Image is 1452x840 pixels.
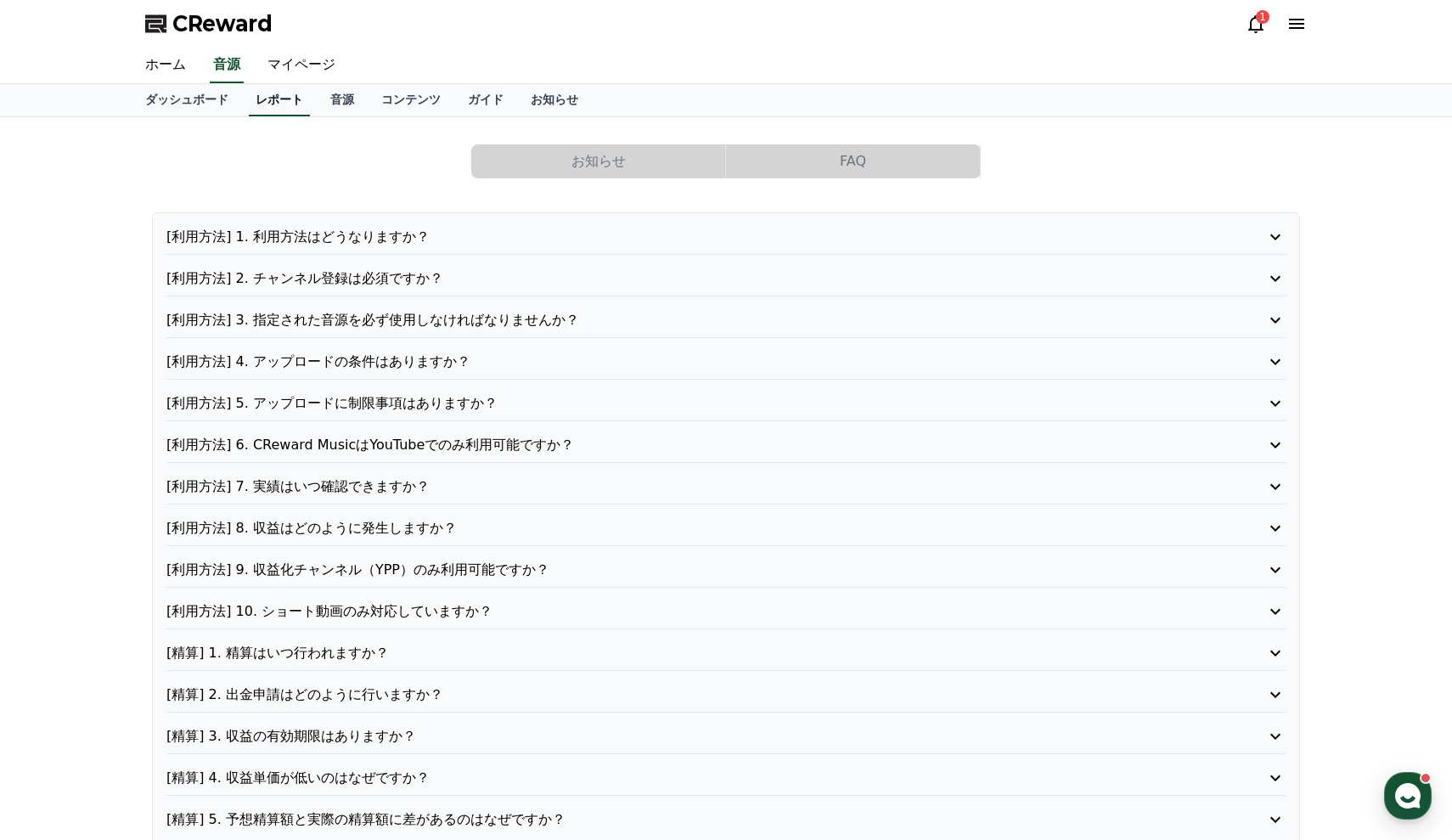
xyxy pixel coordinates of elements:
[166,560,1196,580] p: [利用方法] 9. 収益化チャンネル（YPP）のみ利用可能ですか？
[166,435,1286,455] button: [利用方法] 6. CReward MusicはYouTubeでのみ利用可能ですか？
[166,809,1196,830] p: [精算] 5. 予想精算額と実際の精算額に差があるのはなぜですか？
[317,84,368,116] a: 音源
[219,538,326,581] a: 設定
[166,518,1286,538] button: [利用方法] 8. 収益はどのように発生しますか？
[166,726,1286,747] button: [精算] 3. 収益の有効期限はありますか？
[166,310,1286,330] button: [利用方法] 3. 指定された音源を必ず使用しなければなりませんか？
[166,601,1196,622] p: [利用方法] 10. ショート動画のみ対応していますか？
[145,565,186,578] span: チャット
[254,48,349,83] a: マイページ
[166,768,1286,788] button: [精算] 4. 収益単価が低いのはなぜですか？
[166,227,1196,247] p: [利用方法] 1. 利用方法はどうなりますか？
[43,564,74,578] span: ホーム
[112,538,219,581] a: チャット
[166,435,1196,455] p: [利用方法] 6. CReward MusicはYouTubeでのみ利用可能ですか？
[166,393,1286,414] button: [利用方法] 5. アップロードに制限事項はありますか？
[368,84,454,116] a: コンテンツ
[726,144,980,178] button: FAQ
[166,268,1196,289] p: [利用方法] 2. チャンネル登録は必須ですか？
[166,560,1286,580] button: [利用方法] 9. 収益化チャンネル（YPP）のみ利用可能ですか？
[166,476,1286,497] button: [利用方法] 7. 実績はいつ確認できますか？
[166,643,1196,663] p: [精算] 1. 精算はいつ行われますか？
[166,685,1196,705] p: [精算] 2. 出金申請はどのように行いますか？
[471,144,725,178] button: お知らせ
[145,10,273,37] a: CReward
[166,768,1196,788] p: [精算] 4. 収益単価が低いのはなぜですか？
[132,48,200,83] a: ホーム
[166,685,1286,705] button: [精算] 2. 出金申請はどのように行いますか？
[1246,14,1266,34] a: 1
[454,84,517,116] a: ガイド
[1256,10,1269,24] div: 1
[166,310,1196,330] p: [利用方法] 3. 指定された音源を必ず使用しなければなりませんか？
[517,84,592,116] a: お知らせ
[166,352,1286,372] button: [利用方法] 4. アップロードの条件はありますか？
[132,84,242,116] a: ダッシュボード
[210,48,244,83] a: 音源
[166,518,1196,538] p: [利用方法] 8. 収益はどのように発生しますか？
[5,538,112,581] a: ホーム
[726,144,981,178] a: FAQ
[166,476,1196,497] p: [利用方法] 7. 実績はいつ確認できますか？
[249,84,310,116] a: レポート
[262,564,283,578] span: 設定
[166,268,1286,289] button: [利用方法] 2. チャンネル登録は必須ですか？
[166,601,1286,622] button: [利用方法] 10. ショート動画のみ対応していますか？
[166,352,1196,372] p: [利用方法] 4. アップロードの条件はありますか？
[166,726,1196,747] p: [精算] 3. 収益の有効期限はありますか？
[166,227,1286,247] button: [利用方法] 1. 利用方法はどうなりますか？
[172,10,273,37] span: CReward
[166,809,1286,830] button: [精算] 5. 予想精算額と実際の精算額に差があるのはなぜですか？
[166,393,1196,414] p: [利用方法] 5. アップロードに制限事項はありますか？
[166,643,1286,663] button: [精算] 1. 精算はいつ行われますか？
